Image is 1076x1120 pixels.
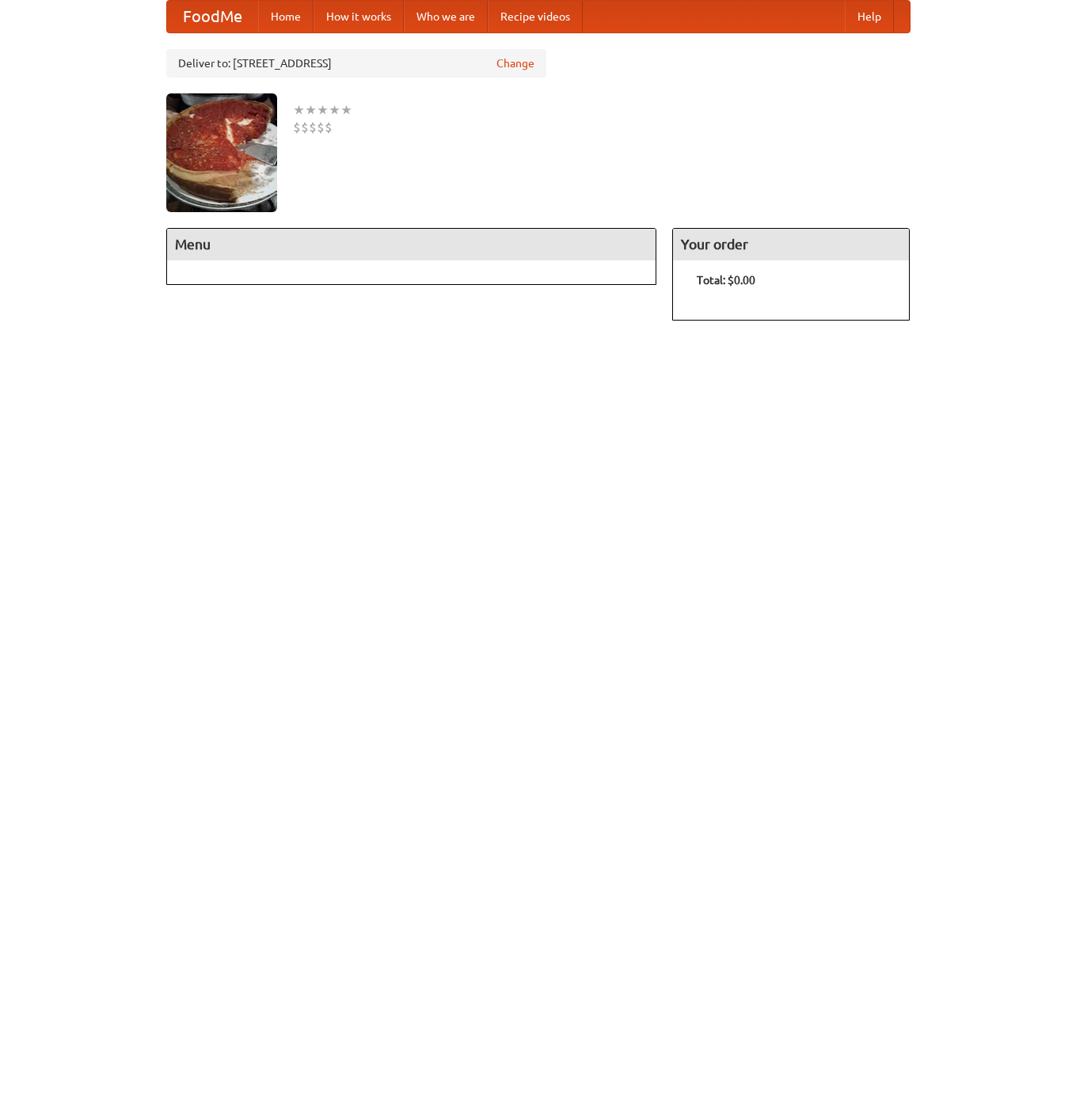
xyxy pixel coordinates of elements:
li: $ [301,119,309,136]
li: $ [309,119,317,136]
h4: Your order [673,229,909,260]
li: ★ [329,101,340,119]
a: Change [496,55,534,71]
div: Deliver to: [STREET_ADDRESS] [166,49,546,78]
b: Total: $0.00 [697,274,755,287]
li: ★ [317,101,329,119]
a: Recipe videos [488,1,583,32]
a: How it works [314,1,404,32]
li: ★ [305,101,317,119]
li: $ [293,119,301,136]
a: Home [258,1,314,32]
h4: Menu [167,229,656,260]
a: Who we are [404,1,488,32]
li: $ [325,119,333,136]
a: Help [845,1,894,32]
li: ★ [293,101,305,119]
li: ★ [340,101,352,119]
a: FoodMe [167,1,258,32]
li: $ [317,119,325,136]
img: angular.jpg [166,93,277,212]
